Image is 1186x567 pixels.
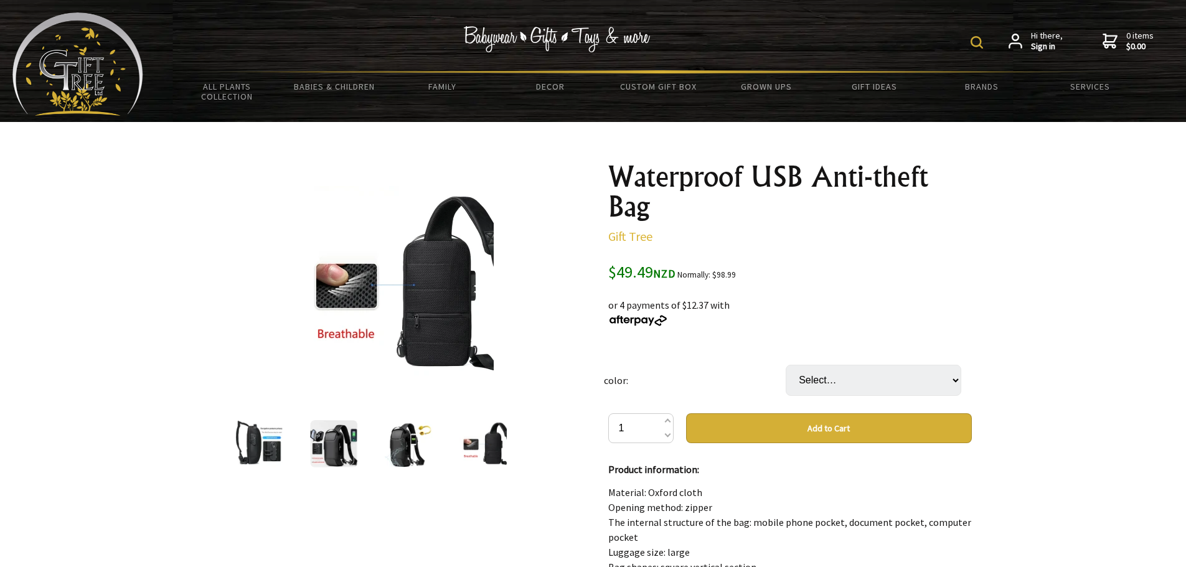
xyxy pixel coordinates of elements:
[605,73,712,100] a: Custom Gift Box
[496,73,604,100] a: Decor
[388,73,496,100] a: Family
[310,420,357,467] img: Waterproof USB Anti-theft Bag
[385,420,432,467] img: Waterproof USB Anti-theft Bag
[686,413,972,443] button: Add to Cart
[1126,41,1154,52] strong: $0.00
[1103,30,1154,52] a: 0 items$0.00
[459,420,507,467] img: Waterproof USB Anti-theft Bag
[1036,73,1144,100] a: Services
[608,261,675,282] span: $49.49
[281,73,388,100] a: Babies & Children
[299,186,494,380] img: Waterproof USB Anti-theft Bag
[928,73,1036,100] a: Brands
[820,73,928,100] a: Gift Ideas
[608,228,652,244] a: Gift Tree
[1009,30,1063,52] a: Hi there,Sign in
[173,73,281,110] a: All Plants Collection
[677,269,736,280] small: Normally: $98.99
[1031,30,1063,52] span: Hi there,
[608,283,972,327] div: or 4 payments of $12.37 with
[1031,41,1063,52] strong: Sign in
[608,463,699,476] strong: Product information:
[653,266,675,281] span: NZD
[12,12,143,116] img: Babyware - Gifts - Toys and more...
[464,26,651,52] img: Babywear - Gifts - Toys & more
[608,315,668,326] img: Afterpay
[712,73,820,100] a: Grown Ups
[604,347,786,413] td: color:
[971,36,983,49] img: product search
[1126,30,1154,52] span: 0 items
[608,162,972,222] h1: Waterproof USB Anti-theft Bag
[235,420,283,467] img: Waterproof USB Anti-theft Bag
